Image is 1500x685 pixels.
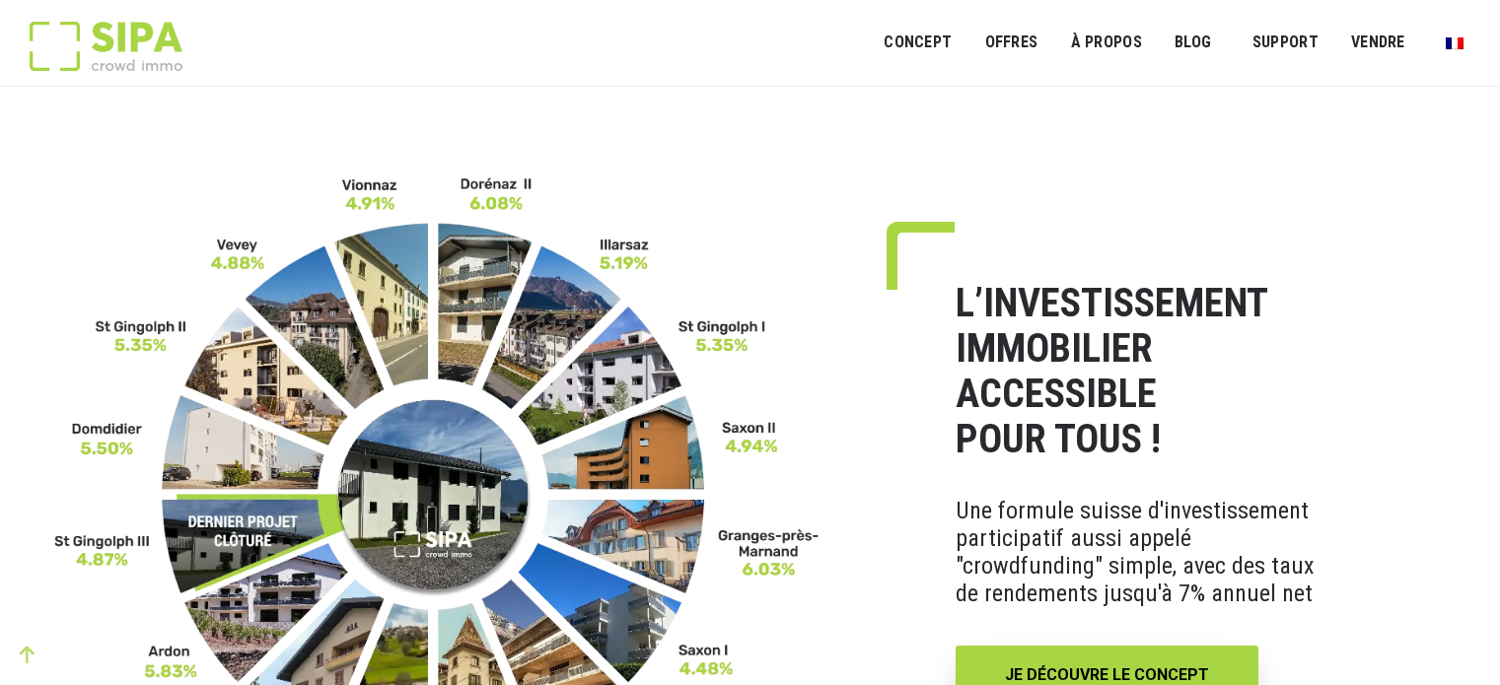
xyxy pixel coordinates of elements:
img: Français [1446,37,1464,49]
p: Une formule suisse d'investissement participatif aussi appelé "crowdfunding" simple, avec des tau... [956,482,1319,622]
a: Passer à [1433,24,1476,61]
a: Blog [1162,21,1225,65]
div: Widget de chat [1401,590,1500,685]
a: Concept [871,21,964,65]
h1: L’INVESTISSEMENT IMMOBILIER ACCESSIBLE POUR TOUS ! [956,281,1319,462]
iframe: Chat Widget [1401,590,1500,685]
nav: Menu principal [884,18,1470,67]
a: À PROPOS [1057,21,1155,65]
a: VENDRE [1338,21,1418,65]
a: SUPPORT [1240,21,1331,65]
a: OFFRES [971,21,1050,65]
